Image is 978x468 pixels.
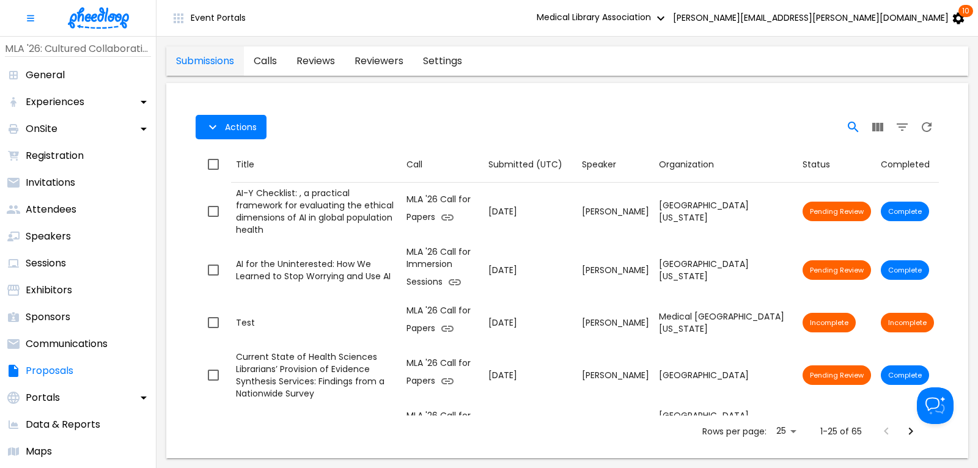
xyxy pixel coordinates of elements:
[803,207,871,216] span: Pending Review
[26,175,75,190] p: Invitations
[820,425,862,437] p: 1-25 of 65
[803,157,871,172] div: Status
[26,256,66,271] p: Sessions
[673,13,949,23] span: [PERSON_NAME][EMAIL_ADDRESS][PERSON_NAME][DOMAIN_NAME]
[803,370,871,380] span: Pending Review
[803,318,856,327] span: Incomplete
[958,5,973,17] span: 10
[236,351,397,400] div: Current State of Health Sciences Librarians’ Provision of Evidence Synthesis Services: Findings f...
[5,42,151,56] p: MLA '26: Cultured Collaborations
[26,229,71,244] p: Speakers
[244,46,287,76] a: proposals-tab-calls
[881,318,934,327] span: Incomplete
[659,199,793,224] div: [GEOGRAPHIC_DATA][US_STATE]
[899,419,923,444] button: Next Page
[803,265,871,275] span: Pending Review
[881,157,934,172] div: Completed
[488,369,572,382] p: [DATE]
[26,202,76,217] p: Attendees
[582,369,649,381] div: [PERSON_NAME]
[406,246,479,294] div: MLA '26 Call for Immersion Sessions
[26,337,108,351] p: Communications
[537,11,668,23] span: Medical Library Association
[166,46,472,76] div: proposals tabs
[881,260,929,280] div: Submission is complete
[483,153,567,176] button: Sort
[914,119,939,133] span: Refresh Page
[881,370,929,380] span: Complete
[406,304,479,341] div: MLA '26 Call for Papers
[287,46,345,76] a: proposals-tab-reviews
[890,115,914,139] button: Filter Table
[702,425,767,437] p: Rows per page:
[914,115,939,139] button: Refresh Page
[26,122,57,136] p: OnSite
[803,260,871,280] div: Proposal is pending review
[488,205,572,218] p: [DATE]
[26,364,73,378] p: Proposals
[413,46,472,76] a: proposals-tab-settings
[26,68,65,82] p: General
[771,422,801,440] div: 25
[659,157,714,172] div: Organization
[26,310,70,324] p: Sponsors
[881,313,934,332] div: Submission is incomplete
[534,6,671,31] button: Medical Library Association
[659,310,793,335] div: Medical [GEOGRAPHIC_DATA][US_STATE]
[582,316,649,329] div: [PERSON_NAME]
[659,369,793,381] div: [GEOGRAPHIC_DATA]
[26,444,52,459] p: Maps
[236,316,397,329] div: Test
[406,357,479,393] div: MLA '26 Call for Papers
[803,365,871,385] div: Proposal is pending review
[866,115,890,139] button: View Columns
[582,157,649,172] div: Speaker
[68,7,129,29] img: logo
[917,387,954,424] iframe: Help Scout Beacon - Open
[881,265,929,275] span: Complete
[488,316,572,329] p: [DATE]
[26,95,84,109] p: Experiences
[654,153,719,176] button: Sort
[196,115,267,139] button: Actions
[406,409,479,446] div: MLA '26 Call for Papers
[191,13,246,23] span: Event Portals
[26,390,60,405] p: Portals
[161,6,256,31] button: Event Portals
[841,115,866,139] button: Search
[345,46,413,76] a: proposals-tab-reviewers
[881,207,929,216] span: Complete
[26,283,72,298] p: Exhibitors
[406,157,479,172] div: Call
[225,122,257,132] span: Actions
[236,157,397,172] div: Title
[236,187,397,236] div: AI-Y Checklist: , a practical framework for evaluating the ethical dimensions of AI in global pop...
[236,258,397,282] div: AI for the Uninterested: How We Learned to Stop Worrying and Use AI
[166,46,244,76] a: proposals-tab-submissions
[196,108,939,147] div: Table Toolbar
[26,148,84,163] p: Registration
[881,365,929,385] div: Submission is complete
[488,264,572,277] p: [DATE]
[803,313,856,332] div: Proposal submission has not been completed
[671,6,968,31] button: [PERSON_NAME][EMAIL_ADDRESS][PERSON_NAME][DOMAIN_NAME] 10
[881,202,929,221] div: Submission is complete
[659,409,793,446] div: [GEOGRAPHIC_DATA], [GEOGRAPHIC_DATA], [GEOGRAPHIC_DATA]
[659,258,793,282] div: [GEOGRAPHIC_DATA][US_STATE]
[406,193,479,230] div: MLA '26 Call for Papers
[26,417,100,432] p: Data & Reports
[488,157,562,172] div: Submitted (UTC)
[582,205,649,218] div: [PERSON_NAME]
[582,264,649,276] div: [PERSON_NAME]
[803,202,871,221] div: Proposal is pending review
